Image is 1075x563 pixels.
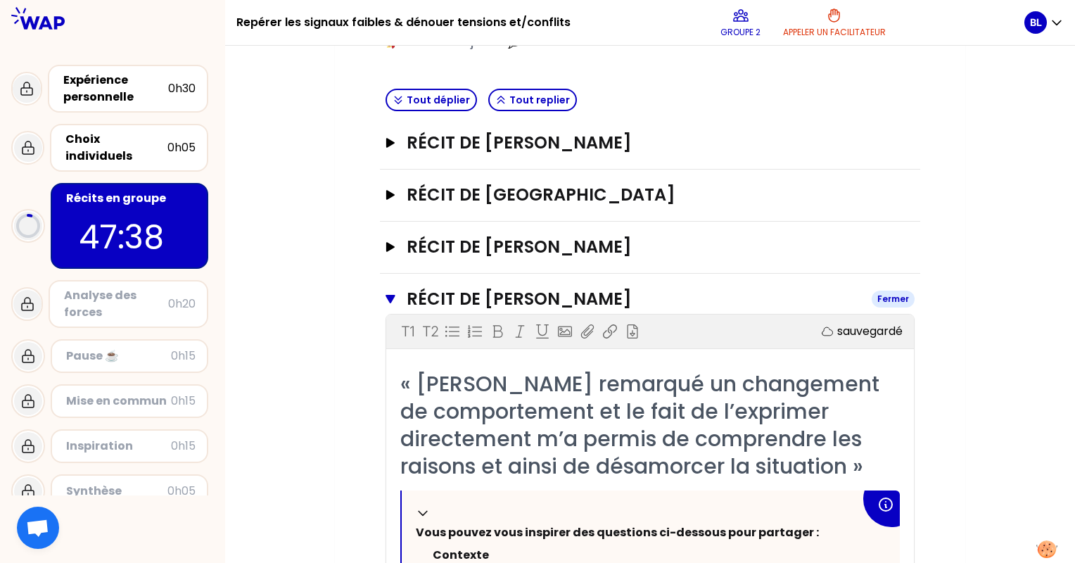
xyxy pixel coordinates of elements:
div: 0h20 [168,296,196,312]
h3: Récit de [GEOGRAPHIC_DATA] [407,184,865,206]
button: Tout déplier [386,89,477,111]
div: Récits en groupe [66,190,196,207]
div: Analyse des forces [64,287,168,321]
h3: Récit de [PERSON_NAME] [407,236,865,258]
button: Appeler un facilitateur [777,1,891,44]
h3: Récit de [PERSON_NAME] [407,288,860,310]
div: 0h05 [167,483,196,500]
h3: Récit de [PERSON_NAME] [407,132,865,154]
div: Choix individuels [65,131,167,165]
div: 0h15 [171,393,196,410]
p: sauvegardé [837,323,903,340]
p: BL [1030,15,1042,30]
p: T2 [422,322,438,341]
div: Fermer [872,291,915,308]
span: « [PERSON_NAME] remarqué un changement de comportement et le fait de l’exprimer directement m’a p... [400,369,885,481]
button: Récit de [PERSON_NAME] [386,236,915,258]
button: Récit de [PERSON_NAME] [386,132,915,154]
div: 0h15 [171,348,196,365]
div: 0h30 [168,80,196,97]
span: Contexte [433,547,489,563]
div: Synthèse [66,483,167,500]
button: Récit de [PERSON_NAME]Fermer [386,288,915,310]
p: 47:38 [79,213,180,262]
div: Inspiration [66,438,171,455]
button: Tout replier [488,89,577,111]
div: Expérience personnelle [63,72,168,106]
button: Récit de [GEOGRAPHIC_DATA] [386,184,915,206]
div: Pause ☕️ [66,348,171,365]
div: 0h05 [167,139,196,156]
div: Mise en commun [66,393,171,410]
button: BL [1024,11,1064,34]
p: T1 [401,322,414,341]
p: Groupe 2 [720,27,761,38]
button: Groupe 2 [715,1,766,44]
span: Vous pouvez vous inspirer des questions ci-dessous pour partager : [416,524,819,540]
p: Appeler un facilitateur [783,27,886,38]
div: 0h15 [171,438,196,455]
div: Ouvrir le chat [17,507,59,549]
